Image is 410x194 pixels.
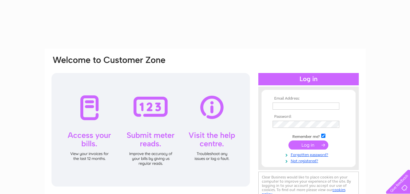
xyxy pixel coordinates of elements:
[288,140,328,150] input: Submit
[273,151,346,157] a: Forgotten password?
[273,157,346,164] a: Not registered?
[271,115,346,119] th: Password:
[271,133,346,139] td: Remember me?
[271,96,346,101] th: Email Address:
